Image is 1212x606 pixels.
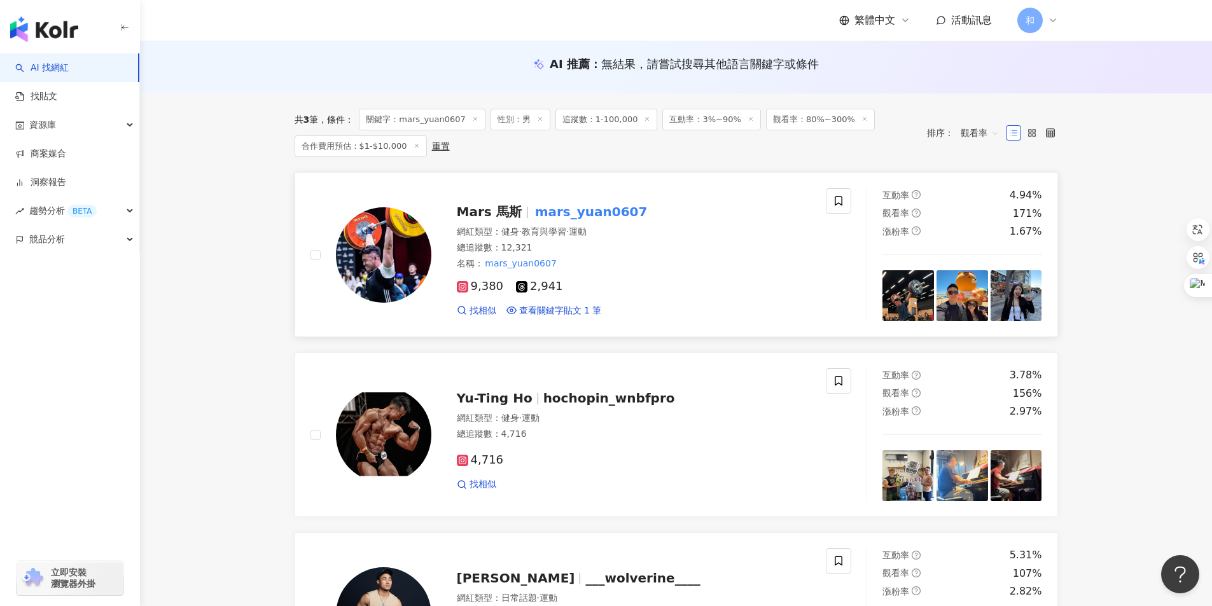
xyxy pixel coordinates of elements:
span: 健身 [501,226,519,237]
span: · [537,593,540,603]
img: KOL Avatar [336,387,431,483]
img: post-image [882,270,934,322]
span: 3 [303,114,310,125]
div: 總追蹤數 ： 4,716 [457,428,811,441]
span: 活動訊息 [951,14,992,26]
div: 171% [1013,207,1042,221]
a: 商案媒合 [15,148,66,160]
span: 運動 [569,226,587,237]
div: 網紅類型 ： [457,592,811,605]
span: · [566,226,569,237]
span: 2,941 [516,280,563,293]
span: 健身 [501,413,519,423]
span: 互動率 [882,550,909,560]
span: 漲粉率 [882,406,909,417]
a: KOL AvatarYu-Ting Hohochopin_wnbfpro網紅類型：健身·運動總追蹤數：4,7164,716找相似互動率question-circle3.78%觀看率questio... [295,352,1058,517]
span: 名稱 ： [457,256,559,270]
div: 總追蹤數 ： 12,321 [457,242,811,254]
span: 條件 ： [318,114,354,125]
img: post-image [882,450,934,502]
a: 查看關鍵字貼文 1 筆 [506,305,602,317]
span: 日常話題 [501,593,537,603]
div: 107% [1013,567,1042,581]
iframe: Help Scout Beacon - Open [1161,555,1199,593]
span: 找相似 [470,478,496,491]
div: 3.78% [1010,368,1042,382]
div: 5.31% [1010,548,1042,562]
span: question-circle [912,406,921,415]
span: 漲粉率 [882,586,909,596]
span: 無結果，請嘗試搜尋其他語言關鍵字或條件 [601,57,819,71]
span: ___wolverine____ [585,570,700,586]
div: BETA [67,205,97,217]
span: question-circle [912,226,921,235]
span: rise [15,207,24,216]
span: 關鍵字：mars_yuan0607 [359,109,485,130]
img: post-image [937,270,988,322]
span: 立即安裝 瀏覽器外掛 [51,567,95,589]
span: 找相似 [470,305,496,317]
img: chrome extension [20,568,45,588]
div: AI 推薦 ： [550,56,819,72]
span: Mars 馬斯 [457,204,522,219]
span: 性別：男 [491,109,550,130]
span: 合作費用預估：$1-$10,000 [295,135,427,157]
img: post-image [937,450,988,502]
span: question-circle [912,586,921,595]
span: question-circle [912,190,921,199]
span: 競品分析 [29,225,65,254]
a: KOL AvatarMars 馬斯mars_yuan0607網紅類型：健身·教育與學習·運動總追蹤數：12,321名稱：mars_yuan06079,3802,941找相似查看關鍵字貼文 1 筆... [295,172,1058,337]
span: 繁體中文 [854,13,895,27]
span: · [519,413,522,423]
span: 資源庫 [29,111,56,139]
div: 共 筆 [295,114,319,125]
a: 找相似 [457,305,496,317]
span: question-circle [912,551,921,560]
span: · [519,226,522,237]
span: question-circle [912,209,921,217]
span: Yu-Ting Ho [457,390,533,406]
div: 1.67% [1010,224,1042,238]
span: [PERSON_NAME] [457,570,575,586]
mark: mars_yuan0607 [484,256,559,270]
a: 找相似 [457,478,496,491]
span: 追蹤數：1-100,000 [555,109,658,130]
mark: mars_yuan0607 [533,202,650,222]
span: question-circle [912,568,921,577]
span: question-circle [912,371,921,380]
div: 重置 [432,141,450,151]
span: question-circle [912,389,921,397]
div: 2.97% [1010,404,1042,418]
div: 156% [1013,387,1042,401]
span: 教育與學習 [522,226,566,237]
span: 觀看率 [882,208,909,218]
img: post-image [991,270,1042,322]
span: 運動 [540,593,557,603]
span: 和 [1026,13,1034,27]
div: 排序： [927,123,1006,143]
span: 觀看率：80%~300% [766,109,875,130]
img: post-image [991,450,1042,502]
a: searchAI 找網紅 [15,62,69,74]
span: 觀看率 [961,123,999,143]
span: 觀看率 [882,388,909,398]
span: 運動 [522,413,540,423]
span: hochopin_wnbfpro [543,390,675,406]
div: 網紅類型 ： [457,412,811,425]
a: chrome extension立即安裝 瀏覽器外掛 [17,561,123,595]
img: KOL Avatar [336,207,431,303]
div: 網紅類型 ： [457,226,811,238]
span: 查看關鍵字貼文 1 筆 [519,305,602,317]
div: 2.82% [1010,584,1042,598]
img: logo [10,17,78,42]
span: 互動率：3%~90% [662,109,760,130]
span: 漲粉率 [882,226,909,237]
span: 互動率 [882,370,909,380]
span: 4,716 [457,453,504,467]
span: 觀看率 [882,568,909,578]
span: 趨勢分析 [29,196,97,225]
a: 洞察報告 [15,176,66,189]
span: 9,380 [457,280,504,293]
div: 4.94% [1010,188,1042,202]
span: 互動率 [882,190,909,200]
